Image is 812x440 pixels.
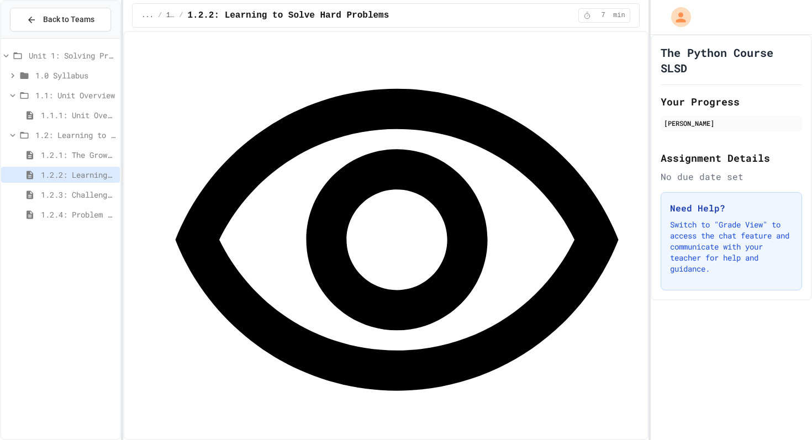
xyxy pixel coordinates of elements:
[670,202,793,215] h3: Need Help?
[166,11,175,20] span: 1.2: Learning to Solve Hard Problems
[613,11,625,20] span: min
[10,8,111,31] button: Back to Teams
[661,170,802,183] div: No due date set
[158,11,162,20] span: /
[43,14,94,25] span: Back to Teams
[661,45,802,76] h1: The Python Course SLSD
[35,129,115,141] span: 1.2: Learning to Solve Hard Problems
[670,219,793,274] p: Switch to "Grade View" to access the chat feature and communicate with your teacher for help and ...
[41,209,115,220] span: 1.2.4: Problem Solving Practice
[594,11,612,20] span: 7
[41,109,115,121] span: 1.1.1: Unit Overview
[35,70,115,81] span: 1.0 Syllabus
[664,118,799,128] div: [PERSON_NAME]
[661,94,802,109] h2: Your Progress
[41,149,115,161] span: 1.2.1: The Growth Mindset
[661,150,802,166] h2: Assignment Details
[187,9,389,22] span: 1.2.2: Learning to Solve Hard Problems
[41,169,115,181] span: 1.2.2: Learning to Solve Hard Problems
[29,50,115,61] span: Unit 1: Solving Problems in Computer Science
[141,11,154,20] span: ...
[41,189,115,200] span: 1.2.3: Challenge Problem - The Bridge
[660,4,694,30] div: My Account
[35,89,115,101] span: 1.1: Unit Overview
[179,11,183,20] span: /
